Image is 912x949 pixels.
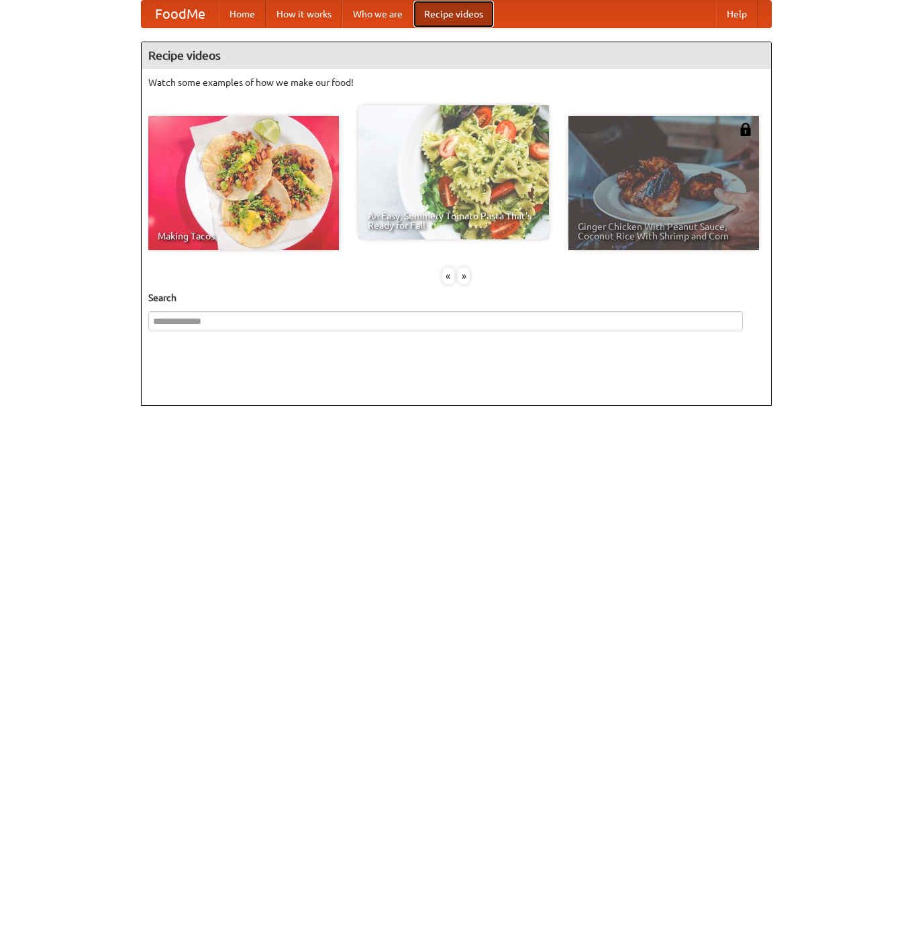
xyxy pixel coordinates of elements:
p: Watch some examples of how we make our food! [148,76,764,89]
a: Help [716,1,758,27]
a: Who we are [342,1,413,27]
a: How it works [266,1,342,27]
h5: Search [148,291,764,304]
a: Recipe videos [413,1,494,27]
div: » [458,268,470,284]
a: An Easy, Summery Tomato Pasta That's Ready for Fall [358,105,549,239]
a: Home [219,1,266,27]
a: FoodMe [142,1,219,27]
span: An Easy, Summery Tomato Pasta That's Ready for Fall [368,211,540,230]
a: Making Tacos [148,116,339,250]
img: 483408.png [739,123,752,136]
div: « [442,268,454,284]
span: Making Tacos [158,231,330,241]
h4: Recipe videos [142,42,771,69]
